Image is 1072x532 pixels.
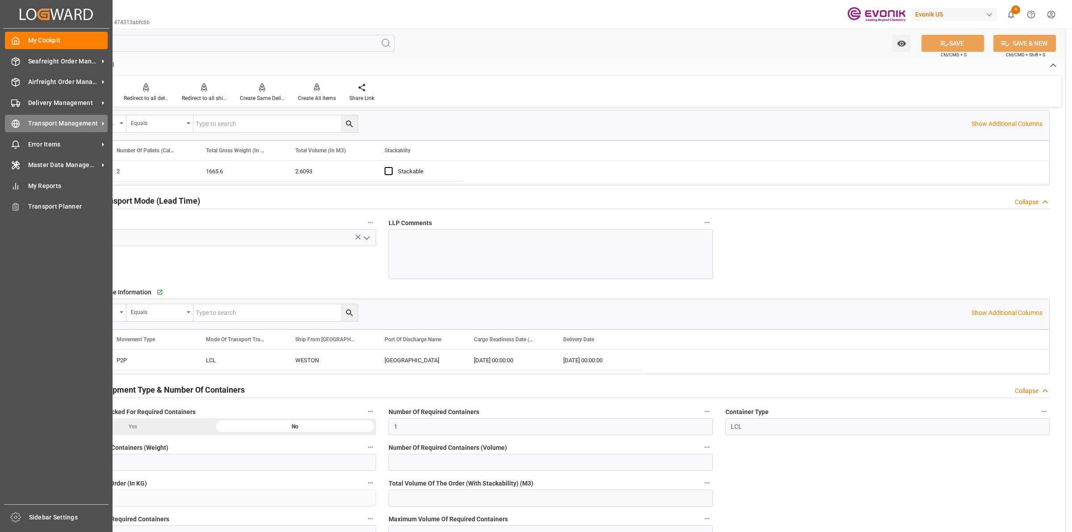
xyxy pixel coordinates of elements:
[52,418,214,435] div: Yes
[389,479,533,488] span: Total Volume Of The Order (With Stackability) (M3)
[214,418,376,435] div: No
[1038,406,1050,417] button: Container Type
[52,407,196,417] span: Text Information Checked For Required Containers
[106,161,195,181] div: 2
[474,336,534,343] span: Cargo Readiness Date (Shipping Date)
[285,161,374,181] div: 2.6093
[240,94,285,102] div: Create Same Delivery Date
[971,119,1043,129] p: Show Additional Columns
[126,115,193,132] button: open menu
[701,217,713,228] button: LLP Comments
[725,407,769,417] span: Container Type
[398,161,452,182] div: Stackable
[364,217,376,228] button: Challenge Status
[285,350,374,370] div: WESTON
[28,160,99,170] span: Master Data Management
[28,57,99,66] span: Seafreight Order Management
[364,513,376,524] button: Maximum Weight Of Required Containers
[364,441,376,453] button: Number Of Required Containers (Weight)
[912,8,997,21] div: Evonik US
[360,231,373,245] button: open menu
[553,350,642,370] div: [DATE] 00:00:00
[701,477,713,489] button: Total Volume Of The Order (With Stackability) (M3)
[295,147,346,154] span: Total Volume (In M3)
[52,384,245,396] h2: Challenging Equipment Type & Number Of Containers
[131,306,184,316] div: Equals
[1021,4,1041,25] button: Help Center
[5,32,108,49] a: My Cockpit
[193,115,358,132] input: Type to search
[1011,5,1020,14] span: 4
[106,350,642,371] div: Press SPACE to select this row.
[106,161,463,182] div: Press SPACE to select this row.
[701,406,713,417] button: Number Of Required Containers
[206,336,266,343] span: Mode Of Transport Translation
[941,51,967,58] span: Ctrl/CMD + S
[364,406,376,417] button: Text Information Checked For Required Containers
[131,117,184,127] div: Equals
[389,443,507,452] span: Number Of Required Containers (Volume)
[117,147,176,154] span: Number Of Pallets (Calculated)
[921,35,984,52] button: SAVE
[892,35,911,52] button: open menu
[374,350,463,370] div: [GEOGRAPHIC_DATA]
[1015,386,1038,396] div: Collapse
[295,336,355,343] span: Ship From [GEOGRAPHIC_DATA]
[195,350,285,370] div: LCL
[1006,51,1045,58] span: Ctrl/CMD + Shift + S
[52,195,200,207] h2: Challenging Transport Mode (Lead Time)
[389,515,508,524] span: Maximum Volume Of Required Containers
[847,7,905,22] img: Evonik-brand-mark-Deep-Purple-RGB.jpeg_1700498283.jpeg
[364,477,376,489] button: Total Weight Of The Order (In KG)
[341,304,358,321] button: search button
[28,202,108,211] span: Transport Planner
[1015,197,1038,207] div: Collapse
[29,513,109,522] span: Sidebar Settings
[385,147,410,154] span: Stackablity
[389,407,479,417] span: Number Of Required Containers
[195,161,285,181] div: 1665.6
[28,98,99,108] span: Delivery Management
[349,94,374,102] div: Share Link
[912,6,1001,23] button: Evonik US
[5,198,108,215] a: Transport Planner
[126,304,193,321] button: open menu
[463,350,553,370] div: [DATE] 00:00:00
[971,308,1043,318] p: Show Additional Columns
[28,119,99,128] span: Transport Management
[701,441,713,453] button: Number Of Required Containers (Volume)
[385,336,441,343] span: Port Of Discharge Name
[389,218,432,228] span: LLP Comments
[298,94,336,102] div: Create All Items
[993,35,1056,52] button: SAVE & NEW
[1001,4,1021,25] button: show 4 new notifications
[563,336,594,343] span: Delivery Date
[117,336,155,343] span: Movement Type
[5,177,108,194] a: My Reports
[41,35,394,52] input: Search Fields
[124,94,168,102] div: Redirect to all deliveries
[206,147,266,154] span: Total Gross Weight (In KG)
[28,140,99,149] span: Error Items
[341,115,358,132] button: search button
[28,181,108,191] span: My Reports
[193,304,358,321] input: Type to search
[106,350,195,370] div: P2P
[701,513,713,524] button: Maximum Volume Of Required Containers
[28,36,108,45] span: My Cockpit
[182,94,226,102] div: Redirect to all shipments
[28,77,99,87] span: Airfreight Order Management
